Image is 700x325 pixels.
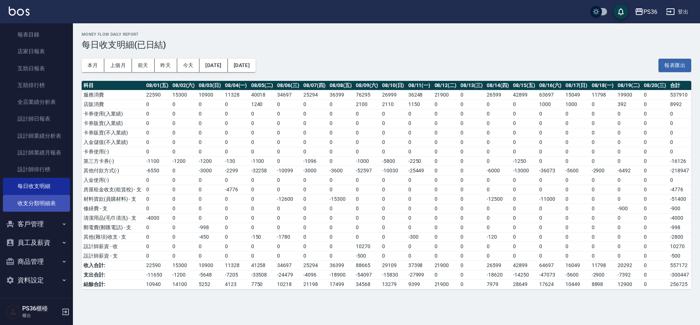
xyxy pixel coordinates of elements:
a: 設計師日報表 [3,110,70,127]
td: 0 [459,156,485,166]
td: 0 [275,147,302,156]
th: 08/13(三) [459,81,485,90]
td: 1000 [564,99,590,109]
td: 第三方卡券(-) [82,156,144,166]
th: 08/11(一) [407,81,433,90]
td: -1096 [302,156,328,166]
td: 0 [144,175,171,185]
a: 報表目錄 [3,26,70,43]
td: 0 [459,137,485,147]
td: 0 [616,185,642,194]
td: 0 [511,128,537,137]
td: -52597 [354,166,380,175]
td: 0 [590,128,616,137]
td: 0 [407,128,433,137]
h2: Money Flow Daily Report [82,32,691,37]
td: 0 [249,175,276,185]
td: 0 [642,156,668,166]
td: 0 [537,175,564,185]
td: 0 [537,137,564,147]
td: 0 [407,118,433,128]
td: 0 [171,99,197,109]
td: 0 [564,118,590,128]
td: 0 [275,128,302,137]
button: 員工及薪資 [3,233,70,252]
td: 0 [407,137,433,147]
td: 0 [433,185,459,194]
td: 服務消費 [82,90,144,99]
td: 0 [275,109,302,118]
a: 全店業績分析表 [3,94,70,110]
th: 08/19(二) [616,81,642,90]
td: 0 [433,128,459,137]
td: 40018 [249,90,276,99]
th: 08/10(日) [380,81,407,90]
td: 0 [459,90,485,99]
td: 0 [380,147,407,156]
td: 25294 [302,90,328,99]
button: 報表匯出 [658,59,691,72]
td: -1000 [354,156,380,166]
td: 0 [433,147,459,156]
td: -13000 [511,166,537,175]
td: 0 [380,185,407,194]
td: 36248 [407,90,433,99]
td: 0 [328,156,354,166]
td: -218947 [668,166,691,175]
td: 22590 [144,90,171,99]
td: 0 [354,128,380,137]
td: -4776 [668,185,691,194]
td: 0 [354,109,380,118]
td: 0 [223,109,249,118]
td: 0 [642,185,668,194]
td: 0 [459,147,485,156]
td: 26999 [380,90,407,99]
td: 0 [668,128,691,137]
td: 0 [144,99,171,109]
td: 0 [249,128,276,137]
td: 0 [302,137,328,147]
td: 0 [537,147,564,156]
td: 0 [459,128,485,137]
td: 0 [144,147,171,156]
th: 08/06(三) [275,81,302,90]
td: 0 [642,109,668,118]
td: 0 [564,175,590,185]
th: 08/14(四) [485,81,511,90]
td: 0 [328,118,354,128]
td: 0 [354,137,380,147]
td: 0 [459,99,485,109]
button: 登出 [663,5,691,19]
td: -1200 [171,156,197,166]
th: 08/02(六) [171,81,197,90]
td: 0 [328,109,354,118]
td: -2299 [223,166,249,175]
button: 本月 [82,59,104,72]
td: 0 [616,156,642,166]
td: 26599 [485,90,511,99]
td: 0 [275,185,302,194]
td: 0 [564,109,590,118]
td: 0 [485,128,511,137]
td: 1240 [249,99,276,109]
td: 63697 [537,90,564,99]
td: 0 [249,109,276,118]
td: 入金儲值(不入業績) [82,137,144,147]
button: save [614,4,628,19]
td: 0 [642,128,668,137]
td: 0 [590,156,616,166]
td: 0 [564,185,590,194]
td: 0 [616,147,642,156]
td: -1100 [144,156,171,166]
td: 0 [275,137,302,147]
td: -10099 [275,166,302,175]
td: 0 [590,118,616,128]
th: 08/17(日) [564,81,590,90]
td: 0 [668,137,691,147]
td: 0 [249,147,276,156]
td: 0 [407,109,433,118]
th: 08/07(四) [302,81,328,90]
a: 收支分類明細表 [3,195,70,212]
td: 10900 [197,90,223,99]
